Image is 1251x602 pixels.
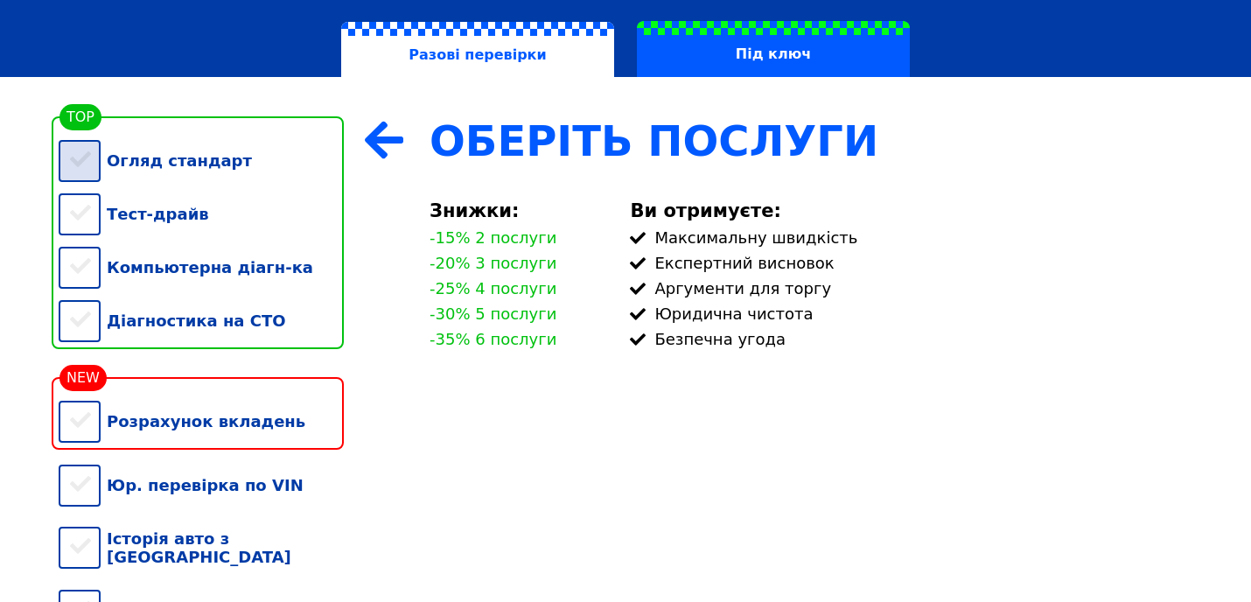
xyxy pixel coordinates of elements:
div: -30% 5 послуги [430,304,556,323]
div: Історія авто з [GEOGRAPHIC_DATA] [59,512,344,584]
div: Компьютерна діагн-ка [59,241,344,294]
div: -15% 2 послуги [430,228,556,247]
div: Розрахунок вкладень [59,395,344,448]
div: Експертний висновок [630,254,1192,272]
div: Аргументи для торгу [630,279,1192,297]
div: Знижки: [430,200,609,221]
div: -25% 4 послуги [430,279,556,297]
label: Разові перевірки [341,22,614,78]
div: Оберіть Послуги [430,116,1192,165]
label: Під ключ [637,21,910,77]
div: Юр. перевірка по VIN [59,458,344,512]
div: Ви отримуєте: [630,200,1192,221]
div: Тест-драйв [59,187,344,241]
div: -20% 3 послуги [430,254,556,272]
div: -35% 6 послуги [430,330,556,348]
div: Діагностика на СТО [59,294,344,347]
div: Безпечна угода [630,330,1192,348]
div: Юридична чистота [630,304,1192,323]
div: Огляд стандарт [59,134,344,187]
a: Під ключ [625,21,921,77]
div: Максимальну швидкість [630,228,1192,247]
